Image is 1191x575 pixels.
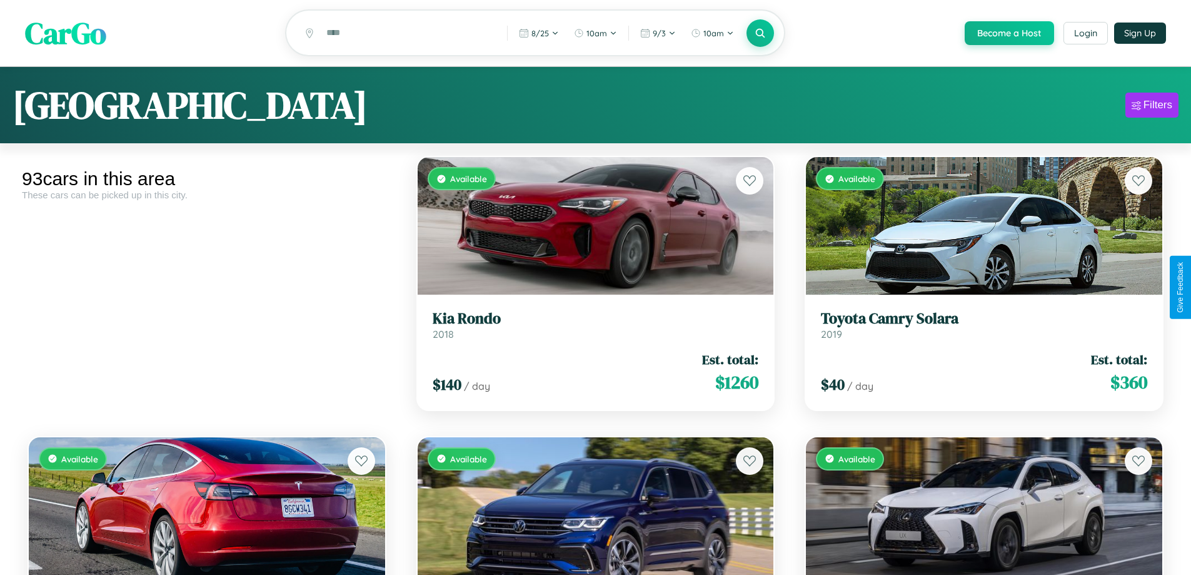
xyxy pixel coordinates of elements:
[513,23,565,43] button: 8/25
[22,168,392,190] div: 93 cars in this area
[838,454,875,464] span: Available
[702,350,758,369] span: Est. total:
[464,380,490,392] span: / day
[450,173,487,184] span: Available
[13,79,368,131] h1: [GEOGRAPHIC_DATA]
[433,310,759,340] a: Kia Rondo2018
[821,374,845,395] span: $ 40
[653,28,666,38] span: 9 / 3
[433,328,454,340] span: 2018
[1143,99,1172,111] div: Filters
[1114,23,1166,44] button: Sign Up
[433,310,759,328] h3: Kia Rondo
[433,374,461,395] span: $ 140
[1091,350,1147,369] span: Est. total:
[821,328,842,340] span: 2019
[965,21,1054,45] button: Become a Host
[634,23,682,43] button: 9/3
[61,454,98,464] span: Available
[531,28,549,38] span: 8 / 25
[25,13,106,54] span: CarGo
[1176,262,1185,313] div: Give Feedback
[715,370,758,395] span: $ 1260
[1063,22,1108,44] button: Login
[1125,93,1178,118] button: Filters
[450,454,487,464] span: Available
[568,23,623,43] button: 10am
[703,28,724,38] span: 10am
[838,173,875,184] span: Available
[586,28,607,38] span: 10am
[821,310,1147,328] h3: Toyota Camry Solara
[1110,370,1147,395] span: $ 360
[847,380,873,392] span: / day
[685,23,740,43] button: 10am
[22,190,392,200] div: These cars can be picked up in this city.
[821,310,1147,340] a: Toyota Camry Solara2019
